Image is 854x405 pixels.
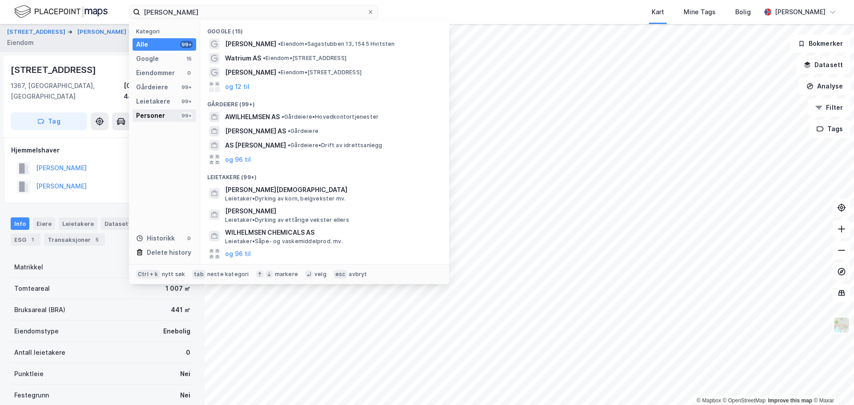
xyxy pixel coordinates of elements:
div: Leietakere (99+) [200,167,449,183]
span: Eiendom • Sagastubben 13, 1545 Hvitsten [278,40,395,48]
div: Gårdeiere [136,82,168,92]
div: ESG [11,233,40,246]
div: tab [192,270,205,279]
div: 15 [185,55,193,62]
div: velg [314,271,326,278]
div: avbryt [349,271,367,278]
div: Google (15) [200,21,449,37]
div: 1 [28,235,37,244]
input: Søk på adresse, matrikkel, gårdeiere, leietakere eller personer [140,5,367,19]
span: • [288,128,290,134]
div: Transaksjoner [44,233,105,246]
div: Bruksareal (BRA) [14,305,65,315]
button: [PERSON_NAME] [77,28,128,36]
div: 5 [93,235,101,244]
span: Gårdeiere • Hovedkontortjenester [282,113,379,120]
img: Z [833,317,850,333]
span: AS [PERSON_NAME] [225,140,286,151]
span: Watrium AS [225,53,261,64]
div: 441 ㎡ [171,305,190,315]
div: Delete history [147,247,191,258]
button: Bokmerker [790,35,850,52]
div: Personer (99+) [200,261,449,277]
span: Gårdeiere [288,128,318,135]
div: Gårdeiere (99+) [200,94,449,110]
iframe: Chat Widget [810,362,854,405]
span: AWILHELMSEN AS [225,112,280,122]
span: [PERSON_NAME][DEMOGRAPHIC_DATA] [225,184,439,195]
span: Leietaker • Dyrking av korn, belgvekster mv. [225,195,346,202]
span: Eiendom • [STREET_ADDRESS] [263,55,346,62]
div: Info [11,217,29,230]
div: Punktleie [14,369,44,379]
span: • [278,69,281,76]
span: [PERSON_NAME] [225,39,276,49]
div: Tomteareal [14,283,50,294]
div: Alle [136,39,148,50]
span: Gårdeiere • Drift av idrettsanlegg [288,142,383,149]
img: logo.f888ab2527a4732fd821a326f86c7f29.svg [14,4,108,20]
span: WILHELMSEN CHEMICALS AS [225,227,439,238]
div: Leietakere [136,96,170,107]
button: Tag [11,112,87,130]
div: nytt søk [162,271,185,278]
div: Kart [652,7,664,17]
div: esc [334,270,347,279]
div: [GEOGRAPHIC_DATA], 44/664 [124,80,194,102]
span: • [282,113,284,120]
div: 0 [185,235,193,242]
span: Leietaker • Dyrking av ettårige vekster ellers [225,217,349,224]
button: [STREET_ADDRESS] [7,28,67,36]
div: 1 007 ㎡ [165,283,190,294]
div: Google [136,53,159,64]
div: Eiendomstype [14,326,59,337]
div: Eiere [33,217,55,230]
div: Bolig [735,7,751,17]
div: Personer [136,110,165,121]
button: og 12 til [225,81,250,92]
span: [PERSON_NAME] AS [225,126,286,136]
div: Hjemmelshaver [11,145,193,156]
div: Antall leietakere [14,347,65,358]
span: [PERSON_NAME] [225,67,276,78]
a: Mapbox [697,397,721,404]
span: • [263,55,266,61]
div: Nei [180,390,190,401]
span: • [278,40,281,47]
button: Filter [808,99,850,116]
div: Datasett [101,217,134,230]
button: Analyse [799,77,850,95]
div: 1367, [GEOGRAPHIC_DATA], [GEOGRAPHIC_DATA] [11,80,124,102]
span: Leietaker • Såpe- og vaskemiddelprod. mv. [225,238,343,245]
a: OpenStreetMap [723,397,766,404]
span: [PERSON_NAME] [225,206,439,217]
div: Enebolig [163,326,190,337]
div: Eiendom [7,37,34,48]
span: • [288,142,290,148]
button: og 96 til [225,249,251,259]
div: markere [275,271,298,278]
div: 99+ [180,112,193,119]
div: 0 [186,347,190,358]
div: Nei [180,369,190,379]
button: og 96 til [225,154,251,165]
div: Kategori [136,28,196,35]
div: 99+ [180,84,193,91]
div: [PERSON_NAME] [775,7,826,17]
div: 0 [185,69,193,76]
div: Matrikkel [14,262,43,273]
div: Mine Tags [684,7,716,17]
span: Eiendom • [STREET_ADDRESS] [278,69,362,76]
div: neste kategori [207,271,249,278]
a: Improve this map [768,397,812,404]
button: Datasett [796,56,850,74]
div: Ctrl + k [136,270,160,279]
div: Festegrunn [14,390,49,401]
div: 99+ [180,41,193,48]
div: Leietakere [59,217,97,230]
div: Eiendommer [136,68,175,78]
div: 99+ [180,98,193,105]
button: Tags [809,120,850,138]
div: [STREET_ADDRESS] [11,63,98,77]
